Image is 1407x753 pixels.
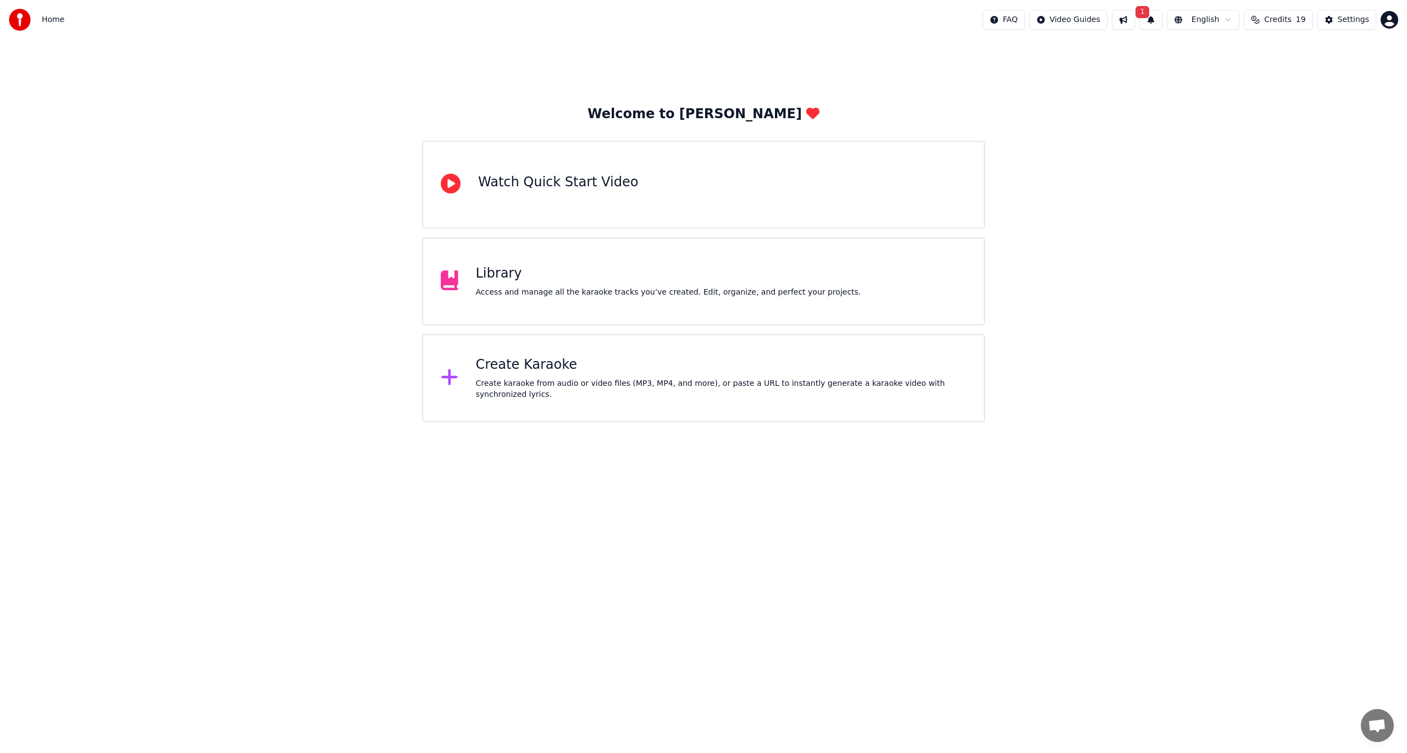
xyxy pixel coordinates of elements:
div: Create Karaoke [476,356,967,374]
nav: breadcrumb [42,14,64,25]
span: 19 [1296,14,1306,25]
button: Video Guides [1029,10,1107,30]
span: 1 [1135,6,1150,18]
div: Watch Quick Start Video [478,174,638,191]
a: Open chat [1361,709,1394,742]
div: Create karaoke from audio or video files (MP3, MP4, and more), or paste a URL to instantly genera... [476,378,967,400]
span: Credits [1264,14,1291,25]
span: Home [42,14,64,25]
div: Settings [1338,14,1369,25]
div: Library [476,265,861,283]
button: Credits19 [1244,10,1312,30]
button: 1 [1139,10,1162,30]
div: Access and manage all the karaoke tracks you’ve created. Edit, organize, and perfect your projects. [476,287,861,298]
button: Settings [1317,10,1376,30]
img: youka [9,9,31,31]
button: FAQ [983,10,1025,30]
div: Welcome to [PERSON_NAME] [588,106,819,123]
